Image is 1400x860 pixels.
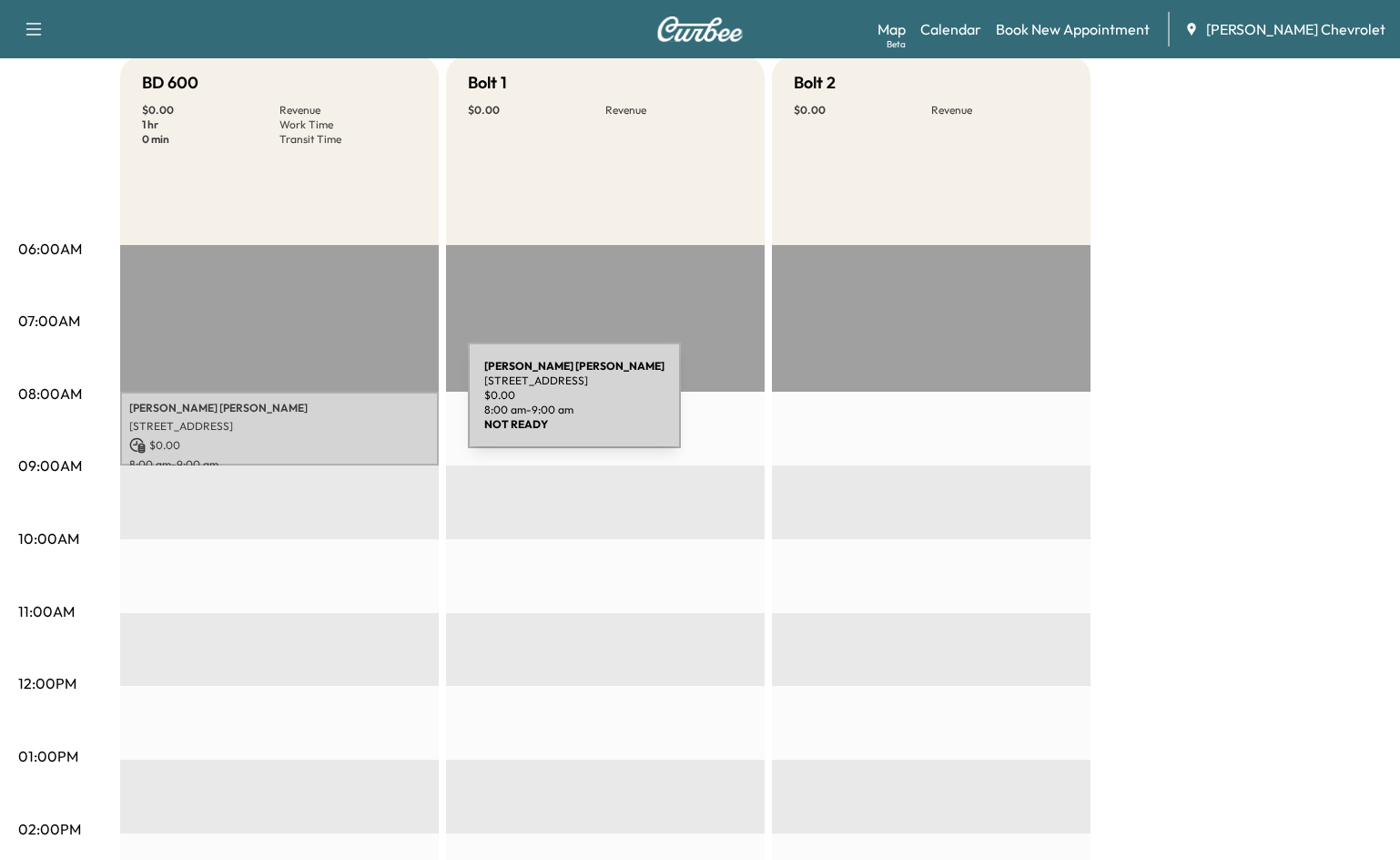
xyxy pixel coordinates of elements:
a: MapBeta [878,18,906,40]
div: Beta [887,37,906,51]
p: 12:00PM [18,672,76,694]
p: 01:00PM [18,745,78,767]
p: $ 0.00 [794,103,931,118]
p: $ 0.00 [129,437,430,454]
p: $ 0.00 [142,103,279,118]
h5: BD 600 [142,70,198,96]
p: 06:00AM [18,238,82,260]
img: Curbee Logo [656,16,744,42]
h5: Bolt 1 [468,70,507,96]
span: [PERSON_NAME] Chevrolet [1206,18,1385,40]
p: 0 min [142,132,279,147]
p: Revenue [931,103,1069,118]
p: Revenue [605,103,743,118]
p: 11:00AM [18,600,75,622]
p: 1 hr [142,118,279,132]
p: 07:00AM [18,310,80,332]
p: $ 0.00 [468,103,605,118]
p: [STREET_ADDRESS] [129,419,430,434]
p: 10:00AM [18,527,79,549]
p: Transit Time [279,132,417,147]
p: 02:00PM [18,818,81,840]
a: Calendar [920,18,981,40]
h5: Bolt 2 [794,70,836,96]
p: [PERSON_NAME] [PERSON_NAME] [129,401,430,415]
p: 09:00AM [18,455,82,476]
p: 08:00AM [18,383,82,404]
p: Revenue [279,103,417,118]
a: Book New Appointment [996,18,1150,40]
p: 8:00 am - 9:00 am [129,457,430,472]
p: Work Time [279,118,417,132]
